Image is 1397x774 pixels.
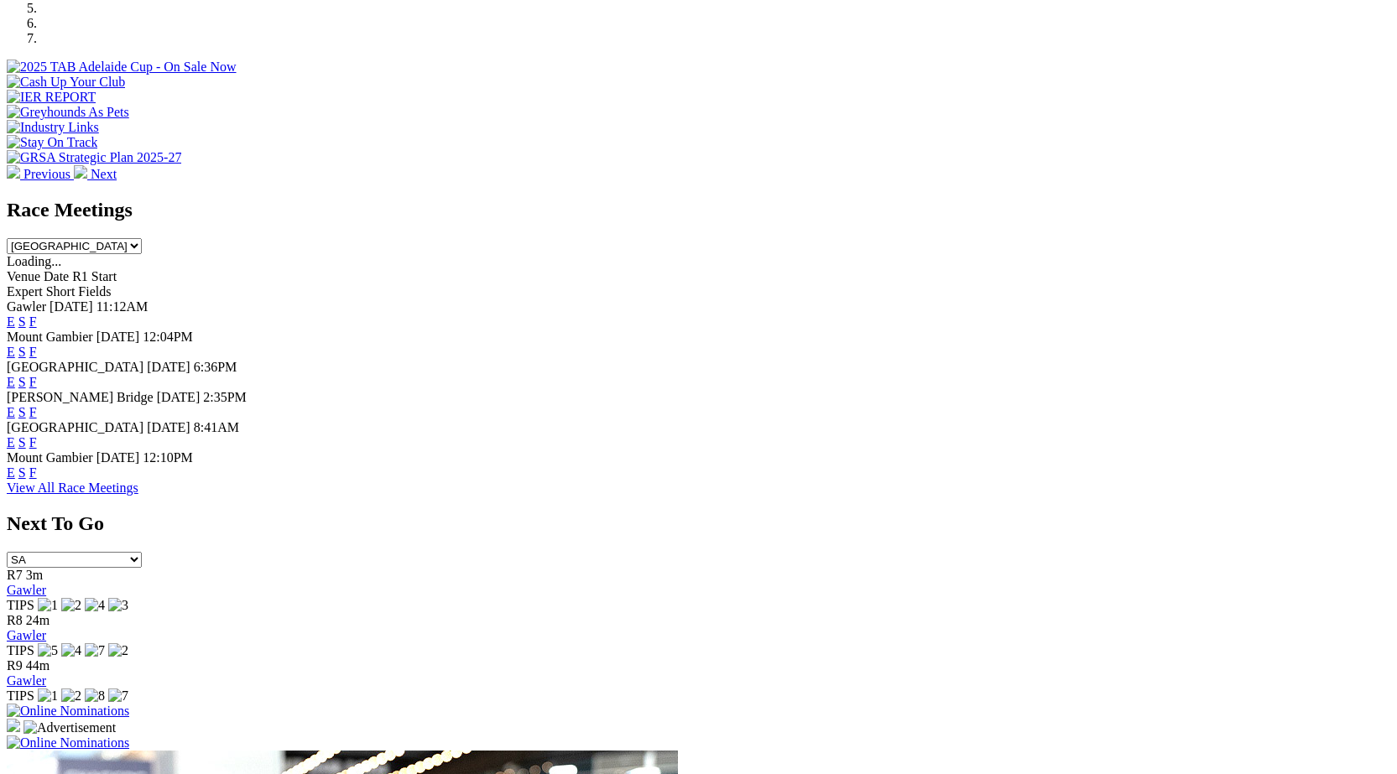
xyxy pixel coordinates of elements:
img: 7 [108,688,128,704]
a: F [29,345,37,359]
span: TIPS [7,643,34,657]
span: Gawler [7,299,46,314]
a: Next [74,167,117,181]
img: 2025 TAB Adelaide Cup - On Sale Now [7,60,237,75]
span: Date [44,269,69,283]
span: Mount Gambier [7,330,93,344]
h2: Next To Go [7,512,1390,535]
a: F [29,314,37,329]
span: Venue [7,269,40,283]
span: 3m [26,568,43,582]
a: F [29,465,37,480]
a: S [18,435,26,449]
img: 2 [108,643,128,658]
a: S [18,465,26,480]
span: [DATE] [96,330,140,344]
span: [DATE] [157,390,201,404]
span: R1 Start [72,269,117,283]
span: 24m [26,613,50,627]
a: E [7,435,15,449]
span: R7 [7,568,23,582]
img: Online Nominations [7,704,129,719]
img: 7 [85,643,105,658]
img: 1 [38,688,58,704]
a: Previous [7,167,74,181]
span: [PERSON_NAME] Bridge [7,390,154,404]
a: S [18,314,26,329]
a: E [7,405,15,419]
span: TIPS [7,598,34,612]
span: 6:36PM [194,360,237,374]
img: chevron-left-pager-white.svg [7,165,20,179]
img: 5 [38,643,58,658]
span: 44m [26,658,50,673]
img: chevron-right-pager-white.svg [74,165,87,179]
span: [DATE] [147,360,190,374]
img: Industry Links [7,120,99,135]
a: View All Race Meetings [7,481,138,495]
span: 2:35PM [203,390,247,404]
img: Online Nominations [7,735,129,751]
span: [GEOGRAPHIC_DATA] [7,360,143,374]
a: F [29,375,37,389]
span: 11:12AM [96,299,149,314]
span: 12:10PM [143,450,193,465]
span: 8:41AM [194,420,239,434]
a: E [7,465,15,480]
span: [DATE] [96,450,140,465]
img: 3 [108,598,128,613]
a: Gawler [7,583,46,597]
img: Greyhounds As Pets [7,105,129,120]
a: E [7,345,15,359]
span: [DATE] [50,299,93,314]
img: Stay On Track [7,135,97,150]
a: S [18,375,26,389]
span: Expert [7,284,43,299]
img: 4 [61,643,81,658]
a: E [7,375,15,389]
a: E [7,314,15,329]
img: 8 [85,688,105,704]
span: Previous [23,167,70,181]
span: [DATE] [147,420,190,434]
span: TIPS [7,688,34,703]
a: S [18,345,26,359]
a: F [29,405,37,419]
a: Gawler [7,673,46,688]
img: 4 [85,598,105,613]
img: IER REPORT [7,90,96,105]
img: 15187_Greyhounds_GreysPlayCentral_Resize_SA_WebsiteBanner_300x115_2025.jpg [7,719,20,732]
a: Gawler [7,628,46,642]
span: R8 [7,613,23,627]
span: Loading... [7,254,61,268]
img: Advertisement [23,720,116,735]
span: Mount Gambier [7,450,93,465]
img: 2 [61,688,81,704]
img: 1 [38,598,58,613]
h2: Race Meetings [7,199,1390,221]
img: GRSA Strategic Plan 2025-27 [7,150,181,165]
a: S [18,405,26,419]
img: 2 [61,598,81,613]
span: Next [91,167,117,181]
span: [GEOGRAPHIC_DATA] [7,420,143,434]
a: F [29,435,37,449]
span: Short [46,284,76,299]
span: R9 [7,658,23,673]
span: 12:04PM [143,330,193,344]
span: Fields [78,284,111,299]
img: Cash Up Your Club [7,75,125,90]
